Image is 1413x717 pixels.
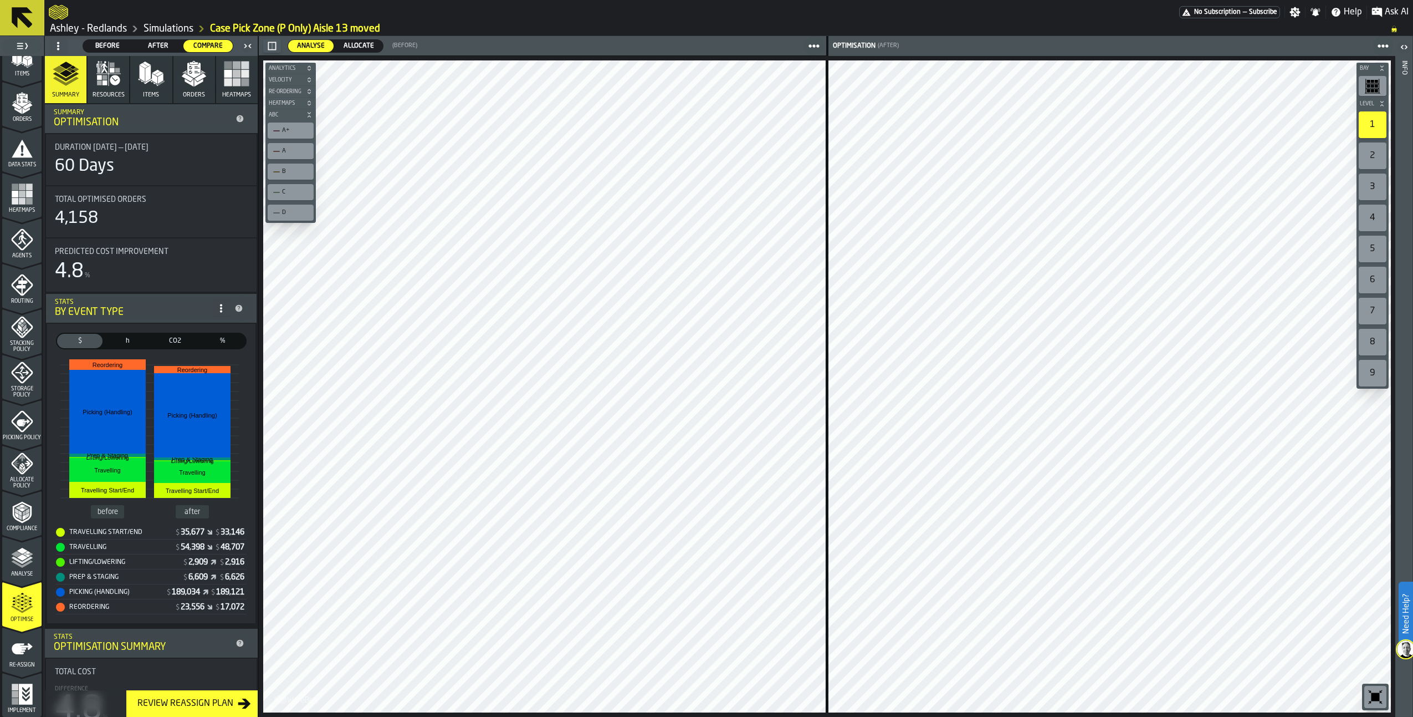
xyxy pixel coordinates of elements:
a: link-to-/wh/i/5ada57a6-213f-41bf-87e1-f77a1f45be79 [50,23,127,35]
div: stat- [47,324,255,623]
div: 4.8 [55,261,84,283]
label: button-toggle-Settings [1285,7,1305,18]
div: button-toolbar-undefined [1356,171,1389,202]
div: Travelling [56,543,175,552]
label: button-switch-multi-Compare [183,39,233,53]
span: % [85,272,90,279]
div: Stat Value [216,588,244,597]
span: Heatmaps [2,207,42,213]
label: button-switch-multi-CO2 [151,333,199,349]
div: Stats [55,298,212,306]
div: Stat Value [188,573,208,582]
div: button-toolbar-undefined [1356,358,1389,389]
div: Title [55,195,248,204]
div: Title [55,143,248,152]
span: Compare [188,41,228,51]
li: menu Stacking Policy [2,309,42,353]
div: button-toolbar-undefined [265,120,316,141]
span: Stacking Policy [2,340,42,353]
div: button-toolbar-undefined [265,202,316,223]
div: stat-Total Optimised Orders [46,186,257,237]
div: button-toolbar-undefined [1362,684,1389,710]
svg: Reset zoom and position [1366,688,1384,706]
button: button- [265,63,316,74]
div: 4 [1359,205,1386,231]
div: A+ [282,127,310,134]
span: Total Cost [55,668,96,677]
div: button-toolbar-undefined [265,141,316,161]
div: stat-Duration 3/18/2025 — 5/16/2025 [46,134,257,185]
div: Stat Value [181,528,204,537]
span: $ [59,336,100,346]
div: B [270,166,311,177]
div: thumb [335,40,383,52]
div: By event type [55,306,212,318]
span: Heatmaps [267,100,304,106]
div: thumb [288,40,334,52]
span: Picking Policy [2,435,42,441]
label: button-toggle-Notifications [1306,7,1325,18]
span: h [107,336,148,346]
div: 5 [1359,236,1386,262]
button: button- [265,98,316,109]
div: button-toolbar-undefined [1356,74,1389,98]
label: Need Help? [1400,583,1412,645]
span: $ [176,529,180,537]
div: C [270,186,311,198]
a: link-to-/wh/i/5ada57a6-213f-41bf-87e1-f77a1f45be79 [144,23,193,35]
div: Optimisation [831,42,876,50]
li: menu Re-assign [2,627,42,672]
button: button- [263,39,281,53]
div: Stat Value [221,603,244,612]
span: Analytics [267,65,304,72]
div: Stat Value [181,543,204,552]
span: Bay [1358,65,1376,72]
li: menu Data Stats [2,127,42,171]
span: Re-Ordering [267,89,304,95]
button: button- [265,86,316,97]
span: $ [183,574,187,582]
span: $ [167,589,171,597]
li: menu Heatmaps [2,172,42,217]
a: link-to-/wh/i/5ada57a6-213f-41bf-87e1-f77a1f45be79/pricing/ [1179,6,1280,18]
div: Reordering [56,603,175,612]
div: button-toolbar-undefined [265,161,316,182]
li: menu Compliance [2,491,42,535]
li: menu Allocate Policy [2,445,42,490]
div: thumb [134,40,183,52]
span: Predicted Cost Improvement [55,247,168,256]
div: Stat Value [188,558,208,567]
label: button-switch-multi-After [133,39,183,53]
span: Before [88,41,128,51]
span: Duration [DATE] — [DATE] [55,143,149,152]
div: stat-Predicted Cost Improvement [46,238,257,292]
span: % [202,336,243,346]
div: Picking (Handling) [56,588,166,597]
span: $ [183,559,187,567]
div: button-toolbar-undefined [1356,233,1389,265]
span: Implement [2,708,42,714]
div: 8 [1359,329,1386,355]
li: menu Optimise [2,582,42,626]
span: $ [220,559,224,567]
div: Optimisation [54,116,231,129]
div: thumb [83,40,132,52]
span: $ [216,544,219,552]
span: Summary [52,91,79,99]
span: Velocity [267,77,304,83]
span: CO2 [155,336,196,346]
span: Level [1358,101,1376,107]
label: button-toggle-Ask AI [1367,6,1413,19]
div: Title [55,668,248,677]
div: 1 [1359,111,1386,138]
span: Storage Policy [2,386,42,398]
div: thumb [57,334,103,348]
span: $ [220,574,224,582]
div: thumb [152,334,198,348]
span: Total Optimised Orders [55,195,146,204]
div: Stats [54,633,231,641]
span: (After) [878,42,899,49]
label: button-switch-multi-Before [83,39,133,53]
span: Allocate Policy [2,477,42,489]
